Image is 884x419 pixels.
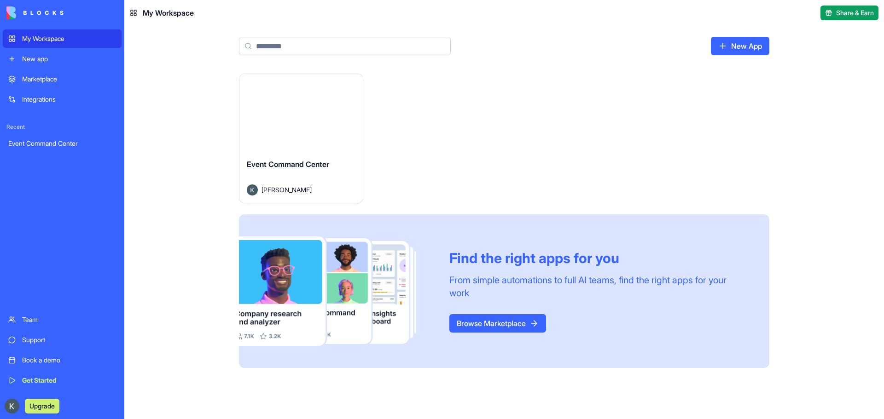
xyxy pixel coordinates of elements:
a: Marketplace [3,70,122,88]
button: Share & Earn [820,6,878,20]
span: Recent [3,123,122,131]
img: Frame_181_egmpey.png [239,236,435,346]
div: From simple automations to full AI teams, find the right apps for your work [449,274,747,299]
img: ACg8ocIDmBj02QULFtvk8Ks17liisAYSD8XntOp6gNwptqOboCmWtGk=s96-c [5,399,19,413]
span: [PERSON_NAME] [262,185,312,195]
a: Browse Marketplace [449,314,546,333]
div: New app [22,54,116,63]
div: Find the right apps for you [449,250,747,266]
a: Event Command Center [3,134,122,153]
div: Support [22,335,116,344]
div: Book a demo [22,356,116,365]
div: Team [22,315,116,324]
a: New app [3,50,122,68]
img: Avatar [247,184,258,195]
a: My Workspace [3,29,122,48]
span: My Workspace [143,7,194,18]
button: Upgrade [25,399,59,413]
div: My Workspace [22,34,116,43]
a: Upgrade [25,401,59,410]
div: Marketplace [22,75,116,84]
div: Integrations [22,95,116,104]
div: Event Command Center [8,139,116,148]
div: Get Started [22,376,116,385]
a: Book a demo [3,351,122,369]
a: Get Started [3,371,122,390]
a: Support [3,331,122,349]
span: Event Command Center [247,160,329,169]
a: Event Command CenterAvatar[PERSON_NAME] [239,74,363,203]
span: Share & Earn [836,8,874,17]
a: Team [3,310,122,329]
img: logo [6,6,64,19]
a: Integrations [3,90,122,109]
a: New App [711,37,769,55]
